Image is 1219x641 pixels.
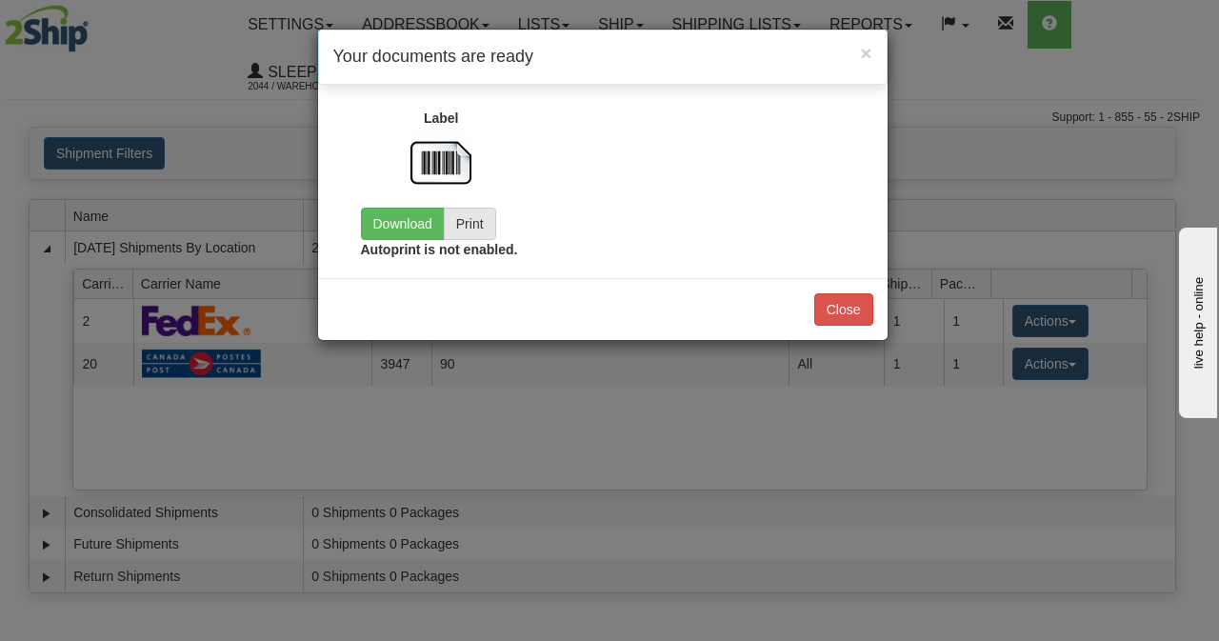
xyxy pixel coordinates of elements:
[814,293,873,326] button: Close
[860,42,871,64] span: ×
[361,240,518,259] label: Autoprint is not enabled.
[1175,223,1217,417] iframe: chat widget
[424,109,459,128] label: Label
[333,45,872,70] h4: Your documents are ready
[444,208,496,240] button: Print
[14,16,176,30] div: live help - online
[860,43,871,63] button: Close
[361,208,445,240] a: Download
